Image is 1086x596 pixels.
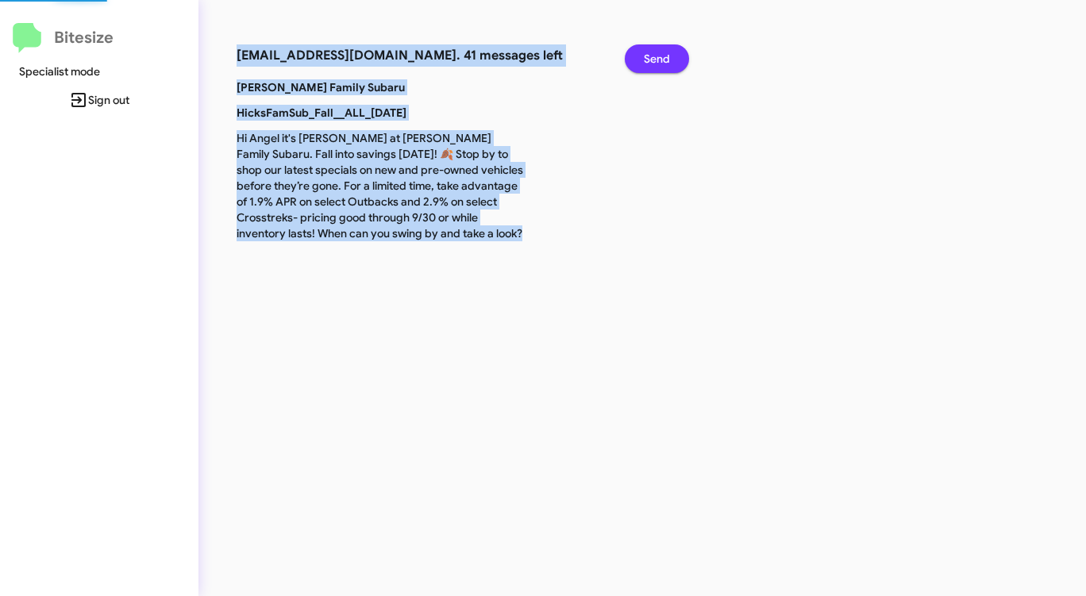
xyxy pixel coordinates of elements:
h3: [EMAIL_ADDRESS][DOMAIN_NAME]. 41 messages left [237,44,601,67]
a: Bitesize [13,23,114,53]
b: HicksFamSub_Fall__ALL_[DATE] [237,106,406,120]
b: [PERSON_NAME] Family Subaru [237,80,405,94]
span: Send [644,44,670,73]
span: Sign out [13,86,186,114]
p: Hi Angel it's [PERSON_NAME] at [PERSON_NAME] Family Subaru. Fall into savings [DATE]! 🍂 Stop by t... [225,130,535,241]
button: Send [625,44,689,73]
